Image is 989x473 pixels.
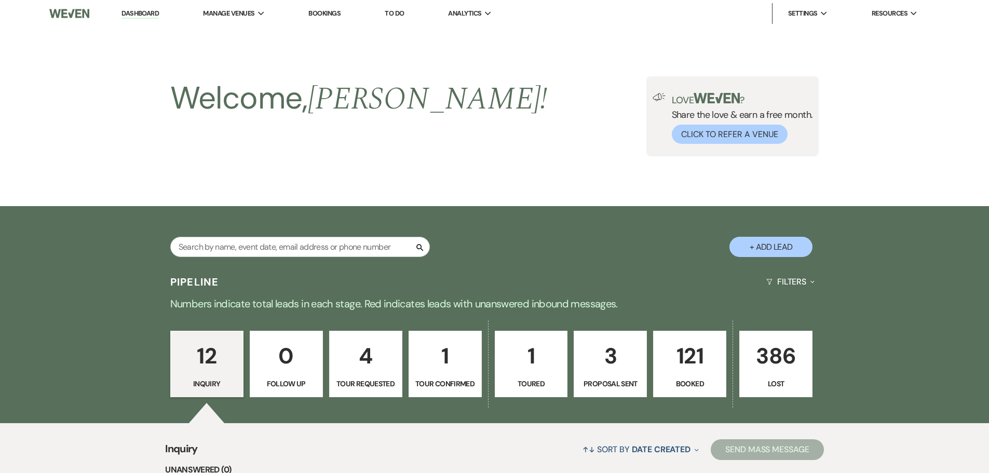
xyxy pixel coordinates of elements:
[653,93,666,101] img: loud-speaker-illustration.svg
[170,275,219,289] h3: Pipeline
[256,339,316,373] p: 0
[580,339,640,373] p: 3
[250,331,323,397] a: 0Follow Up
[170,237,430,257] input: Search by name, event date, email address or phone number
[660,378,720,389] p: Booked
[666,93,813,144] div: Share the love & earn a free month.
[660,339,720,373] p: 121
[415,378,475,389] p: Tour Confirmed
[170,331,243,397] a: 12Inquiry
[308,9,341,18] a: Bookings
[385,9,404,18] a: To Do
[121,9,159,19] a: Dashboard
[694,93,740,103] img: weven-logo-green.svg
[872,8,907,19] span: Resources
[177,339,237,373] p: 12
[574,331,647,397] a: 3Proposal Sent
[256,378,316,389] p: Follow Up
[409,331,482,397] a: 1Tour Confirmed
[578,436,703,463] button: Sort By Date Created
[502,378,561,389] p: Toured
[336,339,396,373] p: 4
[165,441,198,463] span: Inquiry
[49,3,89,24] img: Weven Logo
[788,8,818,19] span: Settings
[308,75,548,123] span: [PERSON_NAME] !
[632,444,690,455] span: Date Created
[762,268,819,295] button: Filters
[502,339,561,373] p: 1
[672,125,788,144] button: Click to Refer a Venue
[746,378,806,389] p: Lost
[329,331,402,397] a: 4Tour Requested
[415,339,475,373] p: 1
[203,8,254,19] span: Manage Venues
[582,444,595,455] span: ↑↓
[177,378,237,389] p: Inquiry
[729,237,812,257] button: + Add Lead
[121,295,869,312] p: Numbers indicate total leads in each stage. Red indicates leads with unanswered inbound messages.
[170,76,548,121] h2: Welcome,
[580,378,640,389] p: Proposal Sent
[672,93,813,105] p: Love ?
[495,331,568,397] a: 1Toured
[711,439,824,460] button: Send Mass Message
[746,339,806,373] p: 386
[739,331,812,397] a: 386Lost
[653,331,726,397] a: 121Booked
[448,8,481,19] span: Analytics
[336,378,396,389] p: Tour Requested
